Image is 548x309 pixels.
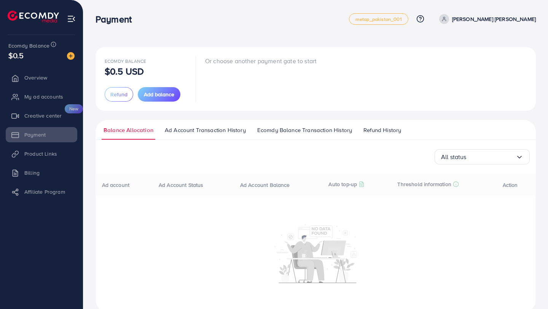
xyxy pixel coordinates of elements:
[105,58,146,64] span: Ecomdy Balance
[110,91,127,98] span: Refund
[435,149,530,164] div: Search for option
[452,14,536,24] p: [PERSON_NAME] [PERSON_NAME]
[349,13,408,25] a: metap_pakistan_001
[8,42,49,49] span: Ecomdy Balance
[105,87,133,102] button: Refund
[355,17,402,22] span: metap_pakistan_001
[8,11,59,22] img: logo
[436,14,536,24] a: [PERSON_NAME] [PERSON_NAME]
[363,126,401,134] span: Refund History
[67,52,75,60] img: image
[144,91,174,98] span: Add balance
[96,14,138,25] h3: Payment
[467,151,516,163] input: Search for option
[257,126,352,134] span: Ecomdy Balance Transaction History
[105,67,144,76] p: $0.5 USD
[138,87,180,102] button: Add balance
[104,126,153,134] span: Balance Allocation
[205,56,317,65] p: Or choose another payment gate to start
[165,126,246,134] span: Ad Account Transaction History
[67,14,76,23] img: menu
[441,151,467,163] span: All status
[8,50,24,61] span: $0.5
